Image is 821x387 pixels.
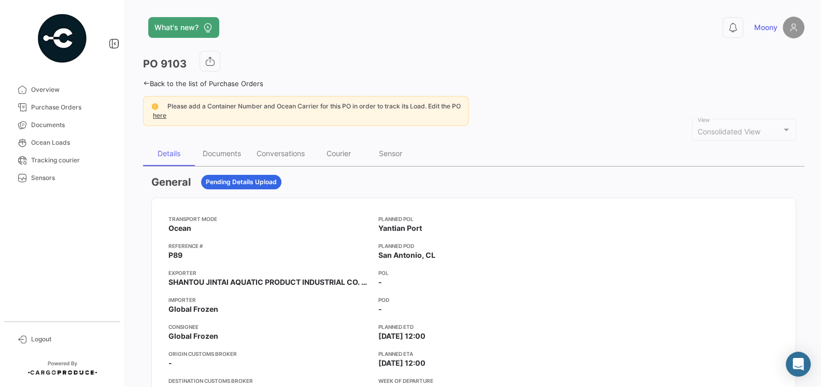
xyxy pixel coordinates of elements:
[698,127,760,136] span: Consolidated View
[8,134,116,151] a: Ocean Loads
[327,149,351,158] div: Courier
[168,223,191,233] span: Ocean
[167,102,461,110] span: Please add a Container Number and Ocean Carrier for this PO in order to track its Load. Edit the PO
[257,149,305,158] div: Conversations
[378,296,575,304] app-card-info-title: POD
[168,323,370,331] app-card-info-title: Consignee
[168,377,370,385] app-card-info-title: Destination Customs Broker
[158,149,180,158] div: Details
[378,350,575,358] app-card-info-title: Planned ETA
[168,350,370,358] app-card-info-title: Origin Customs Broker
[168,296,370,304] app-card-info-title: Importer
[378,331,426,341] span: [DATE] 12:00
[8,151,116,169] a: Tracking courier
[378,377,575,385] app-card-info-title: Week of departure
[378,223,422,233] span: Yantian Port
[151,175,191,189] h3: General
[31,173,112,183] span: Sensors
[786,352,811,377] div: Abrir Intercom Messenger
[168,250,182,260] span: P89
[154,22,199,33] span: What's new?
[754,22,777,33] span: Moony
[378,269,575,277] app-card-info-title: POL
[31,335,112,344] span: Logout
[203,149,241,158] div: Documents
[168,215,370,223] app-card-info-title: Transport mode
[31,103,112,112] span: Purchase Orders
[168,242,370,250] app-card-info-title: Reference #
[378,215,575,223] app-card-info-title: Planned POL
[206,177,277,187] span: Pending Details Upload
[143,57,187,71] h3: PO 9103
[168,269,370,277] app-card-info-title: Exporter
[8,116,116,134] a: Documents
[31,138,112,147] span: Ocean Loads
[36,12,88,64] img: powered-by.png
[8,99,116,116] a: Purchase Orders
[378,358,426,368] span: [DATE] 12:00
[31,85,112,94] span: Overview
[148,17,219,38] button: What's new?
[151,112,168,119] a: here
[168,331,218,341] span: Global Frozen
[378,323,575,331] app-card-info-title: Planned ETD
[378,304,382,314] span: -
[8,81,116,99] a: Overview
[168,358,172,368] span: -
[379,149,402,158] div: Sensor
[8,169,116,187] a: Sensors
[31,156,112,165] span: Tracking courier
[31,120,112,130] span: Documents
[783,17,804,38] img: placeholder-user.png
[378,242,575,250] app-card-info-title: Planned POD
[378,277,382,287] span: -
[378,250,435,260] span: San Antonio, CL
[168,304,218,314] span: Global Frozen
[143,79,263,88] a: Back to the list of Purchase Orders
[168,277,370,287] span: SHANTOU JINTAI AQUATIC PRODUCT INDUSTRIAL CO. LTD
